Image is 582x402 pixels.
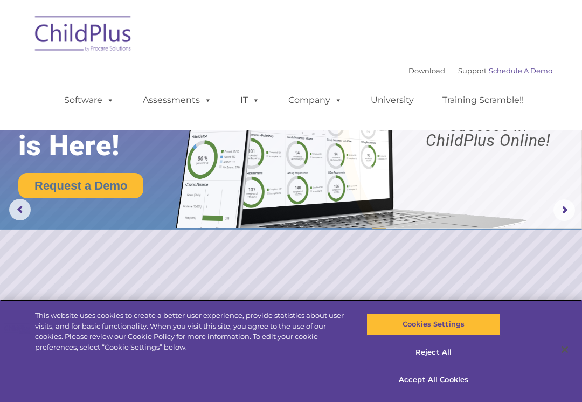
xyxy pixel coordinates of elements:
[458,66,487,75] a: Support
[402,73,575,148] rs-layer: Boost your productivity and streamline your success in ChildPlus Online!
[360,89,425,111] a: University
[132,89,223,111] a: Assessments
[489,66,552,75] a: Schedule A Demo
[553,338,577,362] button: Close
[366,369,500,391] button: Accept All Cookies
[366,341,500,364] button: Reject All
[18,66,204,162] rs-layer: The Future of ChildPlus is Here!
[366,313,500,336] button: Cookies Settings
[432,89,535,111] a: Training Scramble!!
[230,89,271,111] a: IT
[53,89,125,111] a: Software
[408,66,445,75] a: Download
[408,66,552,75] font: |
[35,310,349,352] div: This website uses cookies to create a better user experience, provide statistics about user visit...
[18,173,143,198] a: Request a Demo
[30,9,137,63] img: ChildPlus by Procare Solutions
[278,89,353,111] a: Company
